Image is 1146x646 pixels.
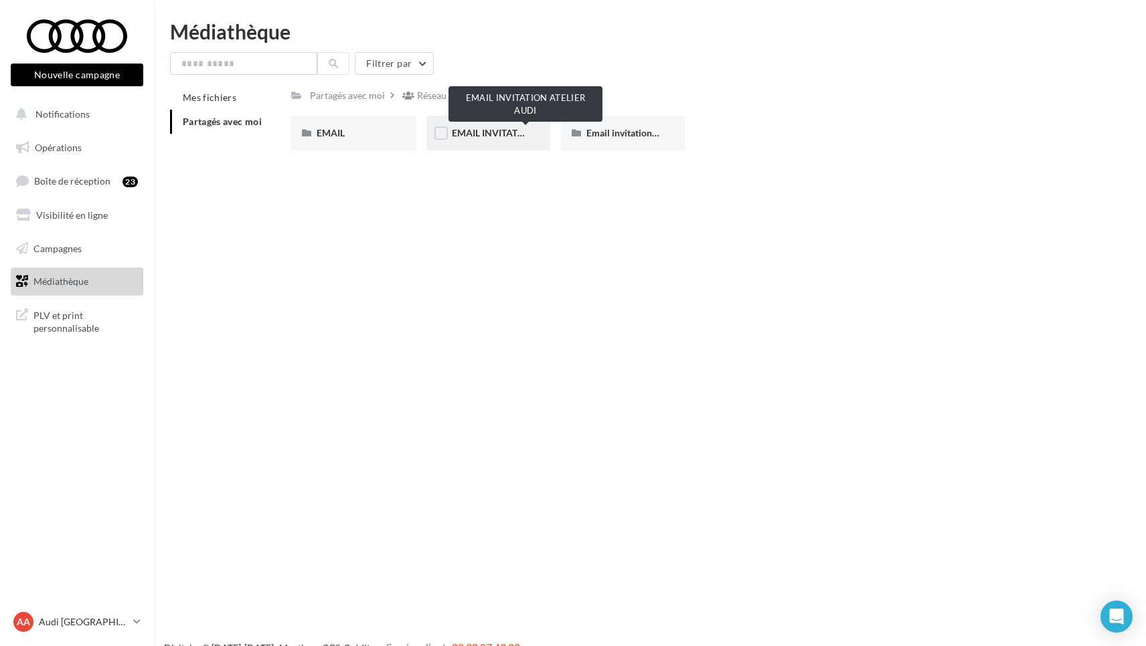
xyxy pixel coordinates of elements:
a: Campagnes [8,235,146,263]
a: Médiathèque [8,267,146,296]
span: AA [17,615,30,629]
div: Open Intercom Messenger [1100,601,1133,633]
div: Partagés avec moi [310,89,385,102]
span: Campagnes [33,242,82,253]
div: EMAIL INVITATION ATELIER AUDI [448,86,602,122]
span: Mes fichiers [183,92,236,103]
a: PLV et print personnalisable [8,301,146,340]
span: Médiathèque [33,276,88,287]
a: Visibilité en ligne [8,201,146,229]
span: Opérations [35,142,82,153]
button: Nouvelle campagne [11,64,143,86]
button: Filtrer par [355,52,434,75]
button: Notifications [8,100,141,128]
span: Partagés avec moi [183,116,262,127]
a: Opérations [8,134,146,162]
div: Réseau VGF AUDI [417,89,493,102]
span: PLV et print personnalisable [33,306,138,335]
a: Boîte de réception23 [8,167,146,195]
div: 23 [122,177,138,187]
span: EMAIL INVITATION ATELIER AUDI [452,127,597,138]
span: EMAIL [317,127,345,138]
span: Email invitation Grand Prix Audi [586,127,722,138]
div: Médiathèque [170,21,1130,41]
span: Visibilité en ligne [36,209,108,221]
p: Audi [GEOGRAPHIC_DATA] [39,615,128,629]
span: Notifications [35,108,90,120]
span: Boîte de réception [34,175,110,187]
a: AA Audi [GEOGRAPHIC_DATA] [11,609,143,635]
